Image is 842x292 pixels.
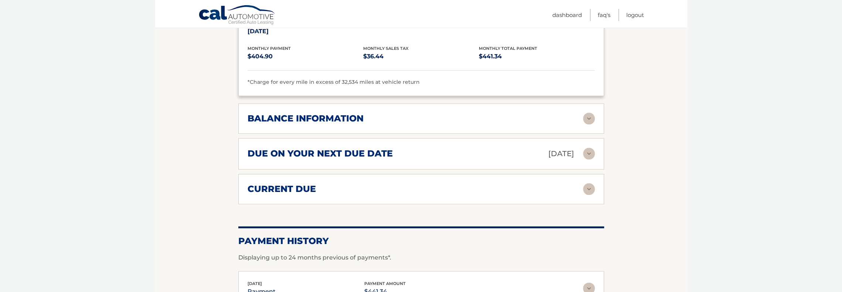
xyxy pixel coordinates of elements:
a: FAQ's [598,9,610,21]
p: $404.90 [248,51,363,62]
a: Dashboard [552,9,582,21]
h2: Payment History [238,236,604,247]
span: payment amount [364,281,406,286]
span: Monthly Sales Tax [363,46,409,51]
h2: balance information [248,113,364,124]
a: Logout [626,9,644,21]
p: $441.34 [479,51,594,62]
p: $36.44 [363,51,479,62]
a: Cal Automotive [198,5,276,26]
img: accordion-rest.svg [583,113,595,124]
h2: due on your next due date [248,148,393,159]
img: accordion-rest.svg [583,183,595,195]
p: Displaying up to 24 months previous of payments*. [238,253,604,262]
span: Monthly Payment [248,46,291,51]
span: Monthly Total Payment [479,46,537,51]
img: accordion-rest.svg [583,148,595,159]
h2: current due [248,183,316,195]
span: *Charge for every mile in excess of 32,534 miles at vehicle return [248,79,420,85]
p: [DATE] [248,26,363,37]
p: [DATE] [548,147,574,160]
span: [DATE] [248,281,262,286]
